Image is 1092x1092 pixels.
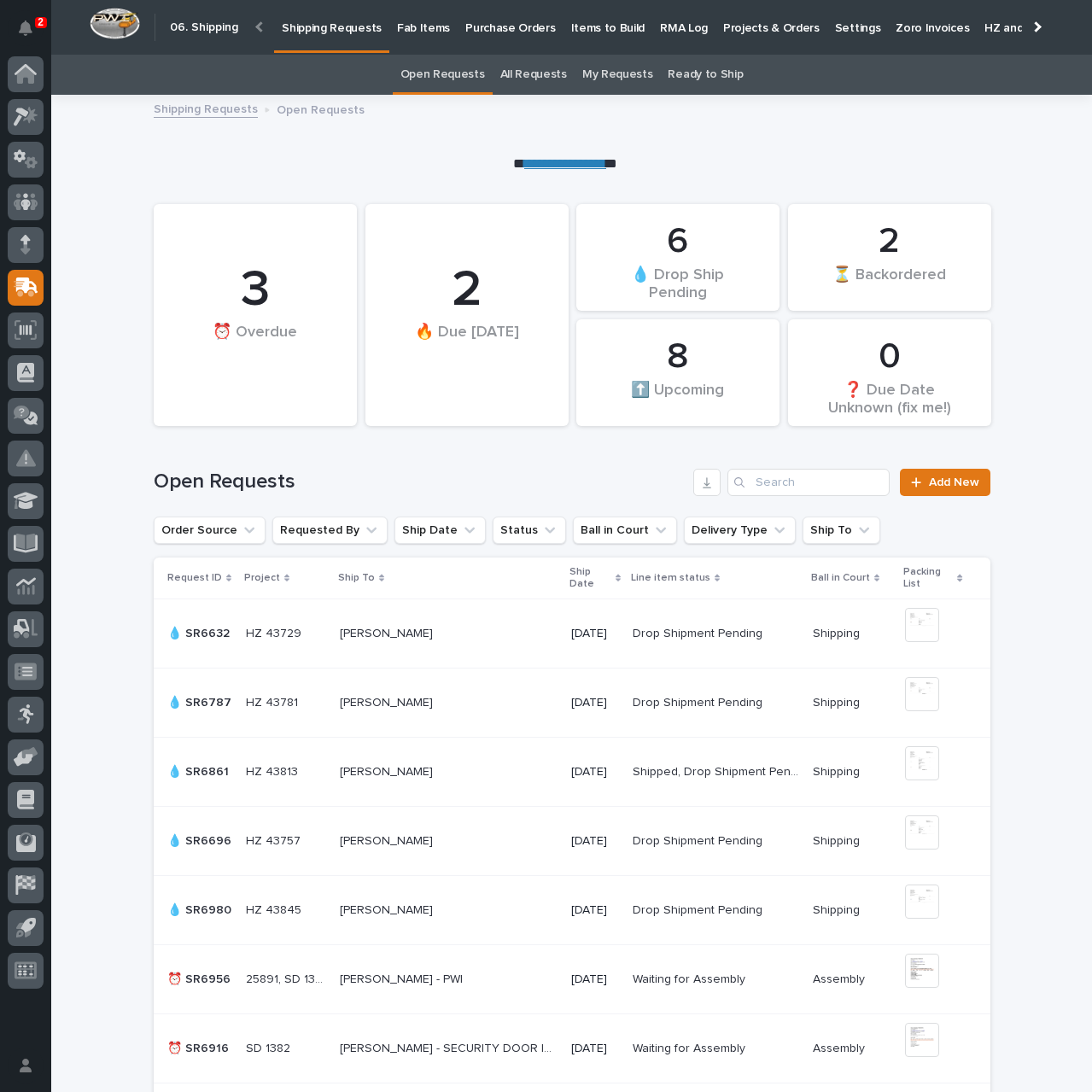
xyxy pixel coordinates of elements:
p: [DATE] [571,834,618,849]
p: ⏰ SR6956 [167,969,234,987]
p: 💧 SR6632 [167,623,233,641]
div: Notifications2 [21,20,44,48]
p: [PERSON_NAME] [340,623,436,641]
p: 💧 SR6696 [167,831,235,849]
a: My Requests [582,55,653,95]
p: SD 1382 [246,1038,294,1056]
p: [PERSON_NAME] - PWI [340,969,466,987]
tr: 💧 SR6632💧 SR6632 HZ 43729HZ 43729 [PERSON_NAME][PERSON_NAME] [DATE]Drop Shipment PendingDrop Ship... [154,599,990,669]
tr: ⏰ SR6916⏰ SR6916 SD 1382SD 1382 [PERSON_NAME] - SECURITY DOOR INC[PERSON_NAME] - SECURITY DOOR IN... [154,1014,990,1083]
p: HZ 43757 [246,831,304,849]
button: Ship Date [394,517,486,544]
button: Notifications [8,10,44,46]
p: Assembly [813,1038,868,1056]
img: Workspace Logo [90,8,140,39]
a: Shipping Requests [154,98,258,118]
p: 25891, SD 1386 [246,969,330,987]
p: Ball in Court [811,569,870,587]
a: Ready to Ship [668,55,743,95]
button: Delivery Type [684,517,796,544]
div: 🔥 Due [DATE] [394,323,540,377]
div: ⬆️ Upcoming [605,380,750,416]
p: Line item status [631,569,710,587]
div: 💧 Drop Ship Pending [605,265,750,301]
p: 💧 SR6861 [167,762,232,780]
a: All Requests [500,55,567,95]
p: Assembly [813,969,868,987]
p: Ship Date [569,563,610,594]
tr: 💧 SR6980💧 SR6980 HZ 43845HZ 43845 [PERSON_NAME][PERSON_NAME] [DATE]Drop Shipment PendingDrop Ship... [154,876,990,945]
p: Project [244,569,280,587]
div: ⏰ Overdue [183,323,328,377]
p: HZ 43729 [246,623,305,641]
p: Waiting for Assembly [633,969,749,987]
button: Requested By [272,517,388,544]
p: [PERSON_NAME] - SECURITY DOOR INC [340,1038,562,1056]
p: HZ 43781 [246,692,301,710]
div: ⏳ Backordered [817,265,962,301]
button: Ball in Court [573,517,677,544]
a: Add New [900,469,990,496]
p: Ship To [338,569,375,587]
p: Drop Shipment Pending [633,900,766,918]
div: 3 [183,260,328,321]
p: [PERSON_NAME] [340,900,436,918]
div: 6 [605,220,750,263]
tr: 💧 SR6861💧 SR6861 HZ 43813HZ 43813 [PERSON_NAME][PERSON_NAME] [DATE]Shipped, Drop Shipment Pending... [154,738,990,807]
p: [PERSON_NAME] [340,762,436,780]
p: ⏰ SR6916 [167,1038,232,1056]
p: Shipping [813,623,863,641]
p: [PERSON_NAME] [340,831,436,849]
button: Order Source [154,517,266,544]
p: [DATE] [571,972,618,987]
a: Open Requests [400,55,485,95]
tr: 💧 SR6787💧 SR6787 HZ 43781HZ 43781 [PERSON_NAME][PERSON_NAME] [DATE]Drop Shipment PendingDrop Ship... [154,669,990,738]
p: [DATE] [571,903,618,918]
p: Drop Shipment Pending [633,623,766,641]
p: 💧 SR6787 [167,692,235,710]
button: Ship To [803,517,880,544]
p: Waiting for Assembly [633,1038,749,1056]
p: 2 [38,16,44,28]
p: [DATE] [571,627,618,641]
div: ❓ Due Date Unknown (fix me!) [817,380,962,416]
p: Drop Shipment Pending [633,692,766,710]
div: 8 [605,336,750,378]
p: [DATE] [571,1042,618,1056]
p: [DATE] [571,696,618,710]
h2: 06. Shipping [170,20,238,35]
span: Add New [929,476,979,488]
p: HZ 43845 [246,900,305,918]
p: HZ 43813 [246,762,301,780]
p: Packing List [903,563,953,594]
p: [DATE] [571,765,618,780]
p: Drop Shipment Pending [633,831,766,849]
div: 0 [817,336,962,378]
tr: ⏰ SR6956⏰ SR6956 25891, SD 138625891, SD 1386 [PERSON_NAME] - PWI[PERSON_NAME] - PWI [DATE]Waitin... [154,945,990,1014]
p: Shipping [813,900,863,918]
p: 💧 SR6980 [167,900,235,918]
div: 2 [817,220,962,263]
p: Open Requests [277,99,365,118]
button: Status [493,517,566,544]
p: [PERSON_NAME] [340,692,436,710]
p: Shipping [813,831,863,849]
p: Shipped, Drop Shipment Pending [633,762,803,780]
p: Request ID [167,569,222,587]
input: Search [727,469,890,496]
div: 2 [394,260,540,321]
h1: Open Requests [154,470,687,494]
tr: 💧 SR6696💧 SR6696 HZ 43757HZ 43757 [PERSON_NAME][PERSON_NAME] [DATE]Drop Shipment PendingDrop Ship... [154,807,990,876]
p: Shipping [813,762,863,780]
p: Shipping [813,692,863,710]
